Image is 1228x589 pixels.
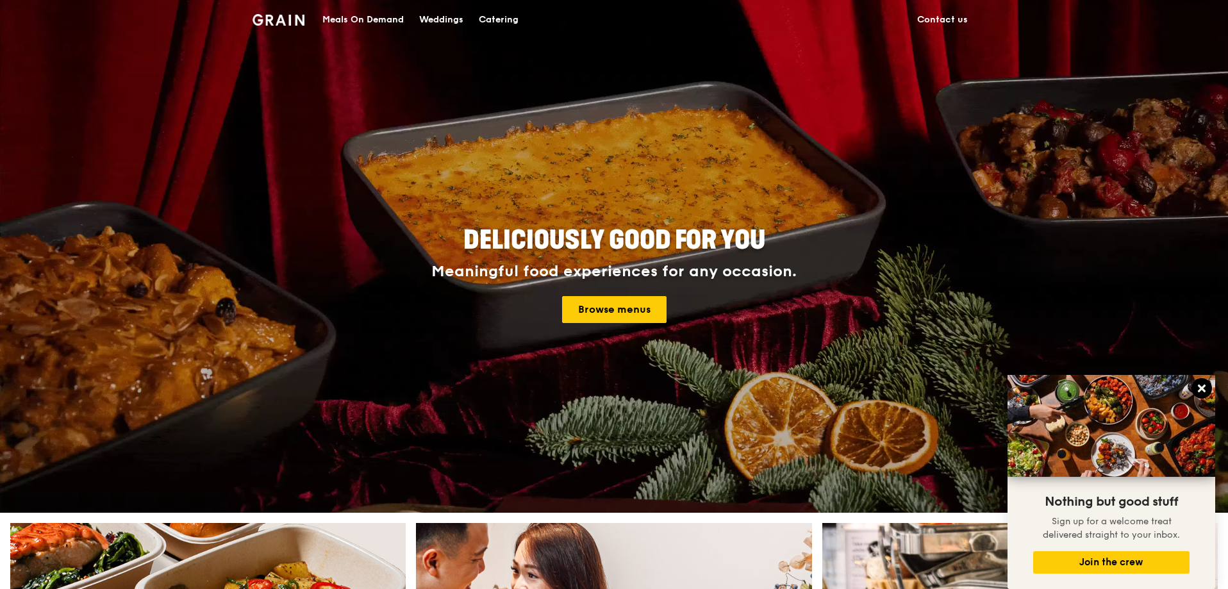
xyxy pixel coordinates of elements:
[1043,516,1180,540] span: Sign up for a welcome treat delivered straight to your inbox.
[383,263,845,281] div: Meaningful food experiences for any occasion.
[463,225,765,256] span: Deliciously good for you
[1045,494,1178,510] span: Nothing but good stuff
[1033,551,1190,574] button: Join the crew
[479,1,519,39] div: Catering
[411,1,471,39] a: Weddings
[419,1,463,39] div: Weddings
[909,1,975,39] a: Contact us
[471,1,526,39] a: Catering
[1008,375,1215,477] img: DSC07876-Edit02-Large.jpeg
[253,14,304,26] img: Grain
[1191,378,1212,399] button: Close
[322,1,404,39] div: Meals On Demand
[562,296,667,323] a: Browse menus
